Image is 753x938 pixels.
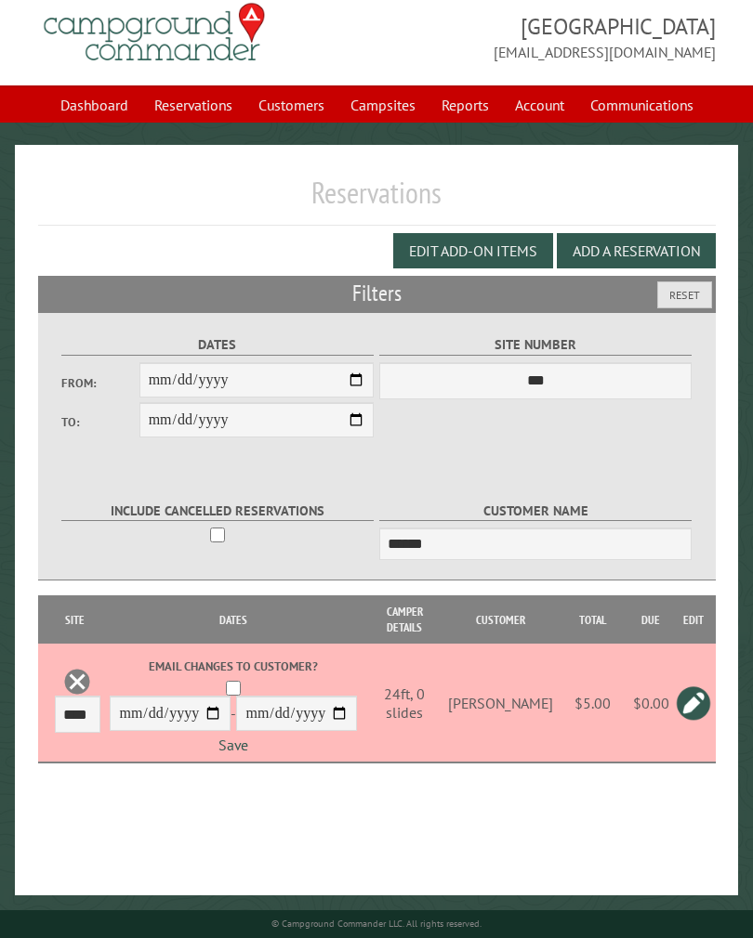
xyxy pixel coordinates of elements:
[556,595,630,644] th: Total
[61,501,374,522] label: Include Cancelled Reservations
[218,736,248,754] a: Save
[247,87,336,123] a: Customers
[504,87,575,123] a: Account
[63,668,91,696] a: Delete this reservation
[630,644,672,762] td: $0.00
[579,87,705,123] a: Communications
[339,87,427,123] a: Campsites
[379,501,692,522] label: Customer Name
[393,233,553,268] button: Edit Add-on Items
[672,595,715,644] th: Edit
[444,644,555,762] td: [PERSON_NAME]
[47,595,104,644] th: Site
[271,918,482,930] small: © Campground Commander LLC. All rights reserved.
[630,595,672,644] th: Due
[657,281,712,308] button: Reset
[61,334,374,356] label: Dates
[143,87,244,123] a: Reservations
[49,87,139,123] a: Dashboard
[556,644,630,762] td: $5.00
[61,413,139,431] label: To:
[61,374,139,392] label: From:
[103,595,364,644] th: Dates
[38,175,716,226] h1: Reservations
[376,11,716,63] span: [GEOGRAPHIC_DATA] [EMAIL_ADDRESS][DOMAIN_NAME]
[106,658,361,754] div: -
[106,658,361,675] label: Email changes to customer?
[379,334,692,356] label: Site Number
[38,276,716,311] h2: Filters
[364,595,445,644] th: Camper Details
[364,644,445,762] td: 24ft, 0 slides
[444,595,555,644] th: Customer
[557,233,716,268] button: Add a Reservation
[430,87,500,123] a: Reports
